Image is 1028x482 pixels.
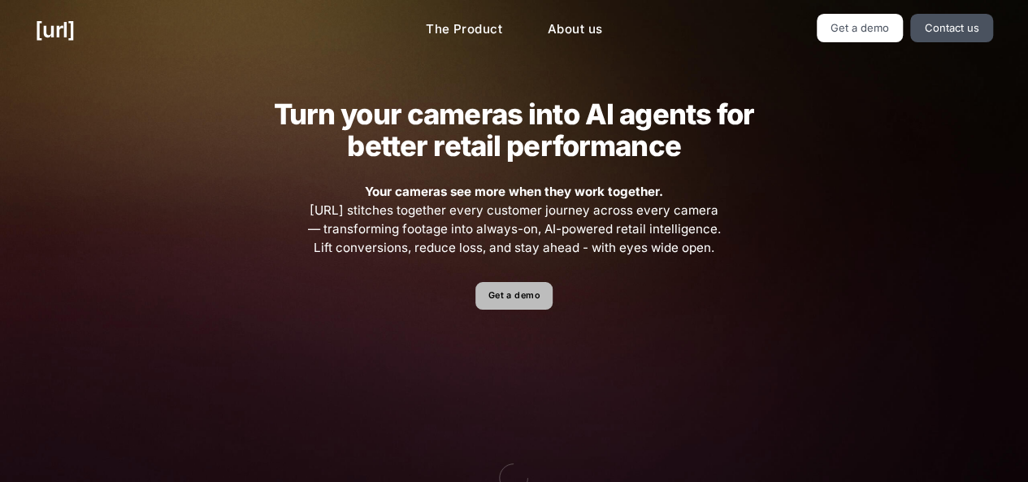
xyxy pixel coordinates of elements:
a: About us [535,14,615,46]
h2: Turn your cameras into AI agents for better retail performance [248,98,779,162]
strong: Your cameras see more when they work together. [365,184,663,199]
a: [URL] [35,14,75,46]
a: Get a demo [817,14,904,42]
span: [URL] stitches together every customer journey across every camera — transforming footage into al... [306,183,723,257]
a: The Product [413,14,515,46]
a: Contact us [910,14,993,42]
a: Get a demo [475,282,553,310]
